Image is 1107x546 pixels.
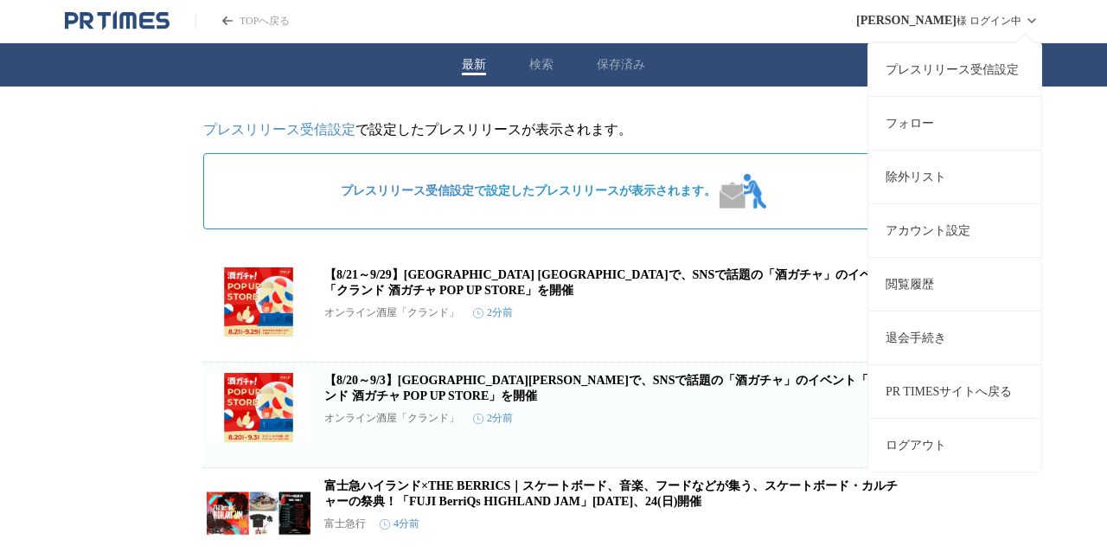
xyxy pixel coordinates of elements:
a: 【8/21～9/29】[GEOGRAPHIC_DATA] [GEOGRAPHIC_DATA]で、SNSで話題の「酒ガチャ」のイベント「クランド 酒ガチャ POP UP STORE」を開催 [324,268,896,297]
p: 富士急行 [324,517,366,531]
p: で設定したプレスリリースが表示されます。 [203,121,904,139]
a: 退会手続き [868,311,1041,364]
p: オンライン酒屋「クランド」 [324,305,459,320]
button: 保存済み [597,57,645,73]
a: フォロー [868,96,1041,150]
img: 【8/21～9/29】東武百貨店 池袋店で、SNSで話題の「酒ガチャ」のイベント「クランド 酒ガチャ POP UP STORE」を開催 [207,267,310,337]
a: PR TIMESのトップページはこちら [65,10,170,31]
a: PR TIMESのトップページはこちら [195,14,290,29]
a: 除外リスト [868,150,1041,203]
time: 2分前 [473,305,513,320]
a: PR TIMESサイトへ戻る [868,364,1041,418]
img: 【8/20～9/3】ラゾーナ川崎プラザで、SNSで話題の「酒ガチャ」のイベント「クランド 酒ガチャ POP UP STORE」を開催 [207,373,310,442]
button: 検索 [529,57,553,73]
p: オンライン酒屋「クランド」 [324,411,459,426]
time: 2分前 [473,411,513,426]
a: 【8/20～9/3】[GEOGRAPHIC_DATA][PERSON_NAME]で、SNSで話題の「酒ガチャ」のイベント「クランド 酒ガチャ POP UP STORE」を開催 [324,374,893,402]
a: アカウント設定 [868,203,1041,257]
a: プレスリリース受信設定 [341,184,474,197]
a: 富士急ハイランド×THE BERRICS｜スケートボード、音楽、フードなどが集う、スケートボード・カルチャーの祭典！「FUJI BerriQs HIGHLAND JAM」[DATE]、24(日)開催 [324,479,898,508]
a: プレスリリース受信設定 [868,42,1041,96]
a: プレスリリース受信設定 [203,122,355,137]
a: 閲覧履歴 [868,257,1041,311]
span: で設定したプレスリリースが表示されます。 [341,183,716,199]
span: [PERSON_NAME] [856,14,957,28]
button: 最新 [462,57,486,73]
time: 4分前 [380,517,419,531]
button: ログアウト [868,418,1041,472]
